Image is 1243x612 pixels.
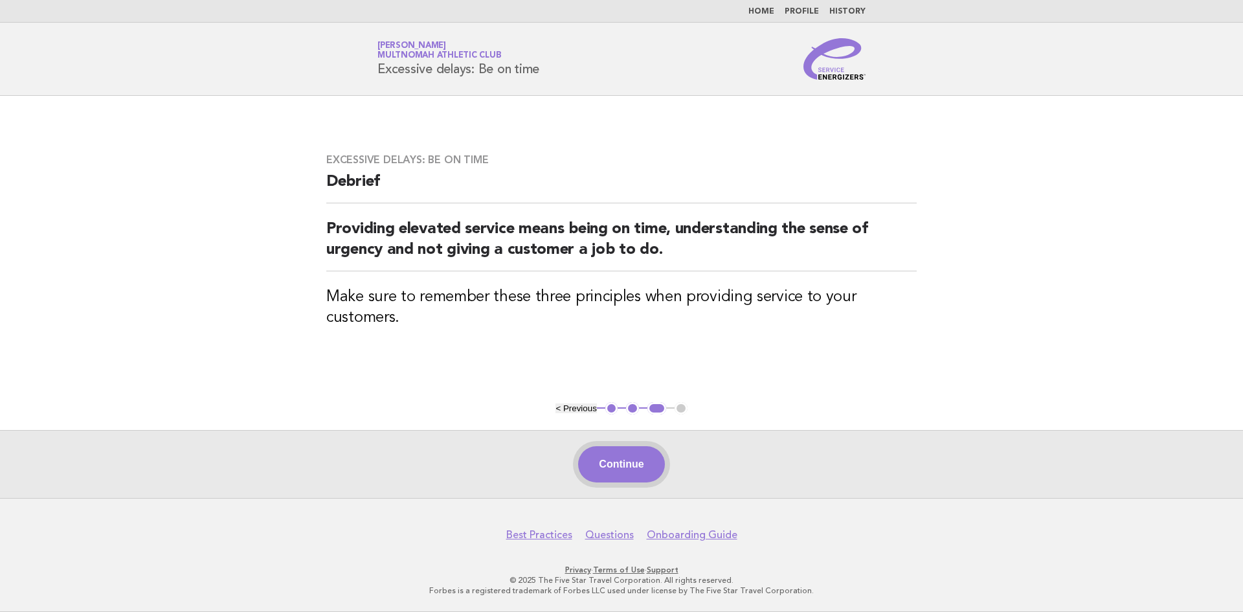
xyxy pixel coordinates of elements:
span: Multnomah Athletic Club [377,52,501,60]
h3: Excessive delays: Be on time [326,153,917,166]
button: < Previous [555,403,596,413]
h2: Providing elevated service means being on time, understanding the sense of urgency and not giving... [326,219,917,271]
a: Questions [585,528,634,541]
a: History [829,8,866,16]
a: Profile [785,8,819,16]
a: Home [748,8,774,16]
p: · · [225,565,1018,575]
h1: Excessive delays: Be on time [377,42,539,76]
a: Terms of Use [593,565,645,574]
button: 1 [605,402,618,415]
button: Continue [578,446,664,482]
p: © 2025 The Five Star Travel Corporation. All rights reserved. [225,575,1018,585]
button: 2 [626,402,639,415]
h2: Debrief [326,172,917,203]
p: Forbes is a registered trademark of Forbes LLC used under license by The Five Star Travel Corpora... [225,585,1018,596]
button: 3 [647,402,666,415]
a: Privacy [565,565,591,574]
a: Onboarding Guide [647,528,737,541]
a: Best Practices [506,528,572,541]
h3: Make sure to remember these three principles when providing service to your customers. [326,287,917,328]
a: Support [647,565,678,574]
a: [PERSON_NAME]Multnomah Athletic Club [377,41,501,60]
img: Service Energizers [803,38,866,80]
